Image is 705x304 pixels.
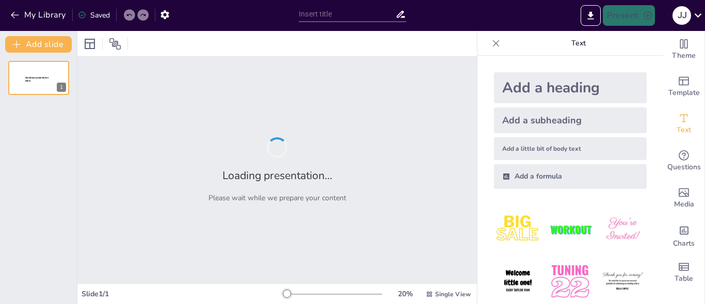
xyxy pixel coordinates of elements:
img: 2.jpeg [546,205,594,253]
div: Add text boxes [663,105,704,142]
div: Layout [82,36,98,52]
input: Insert title [299,7,395,22]
button: Add slide [5,36,72,53]
span: Text [677,124,691,136]
div: Add a heading [494,72,647,103]
div: Add a little bit of body text [494,137,647,160]
div: 20 % [393,289,418,299]
div: Add a subheading [494,107,647,133]
h2: Loading presentation... [222,168,332,183]
button: Present [603,5,654,26]
div: 1 [8,61,69,95]
div: Saved [78,10,110,20]
div: Add a table [663,254,704,291]
span: Table [675,273,693,284]
span: Theme [672,50,696,61]
span: Single View [435,290,471,298]
div: Get real-time input from your audience [663,142,704,180]
button: Export to PowerPoint [581,5,601,26]
span: Sendsteps presentation editor [25,76,49,82]
button: My Library [8,7,70,23]
div: Add charts and graphs [663,217,704,254]
span: Template [668,87,700,99]
div: 1 [57,83,66,92]
div: j j [672,6,691,25]
span: Media [674,199,694,210]
span: Questions [667,162,701,173]
div: Slide 1 / 1 [82,289,283,299]
div: Add ready made slides [663,68,704,105]
div: Add a formula [494,164,647,189]
div: Add images, graphics, shapes or video [663,180,704,217]
img: 3.jpeg [599,205,647,253]
span: Charts [673,238,695,249]
button: j j [672,5,691,26]
p: Please wait while we prepare your content [209,193,346,203]
span: Position [109,38,121,50]
div: Change the overall theme [663,31,704,68]
img: 1.jpeg [494,205,542,253]
p: Text [504,31,653,56]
